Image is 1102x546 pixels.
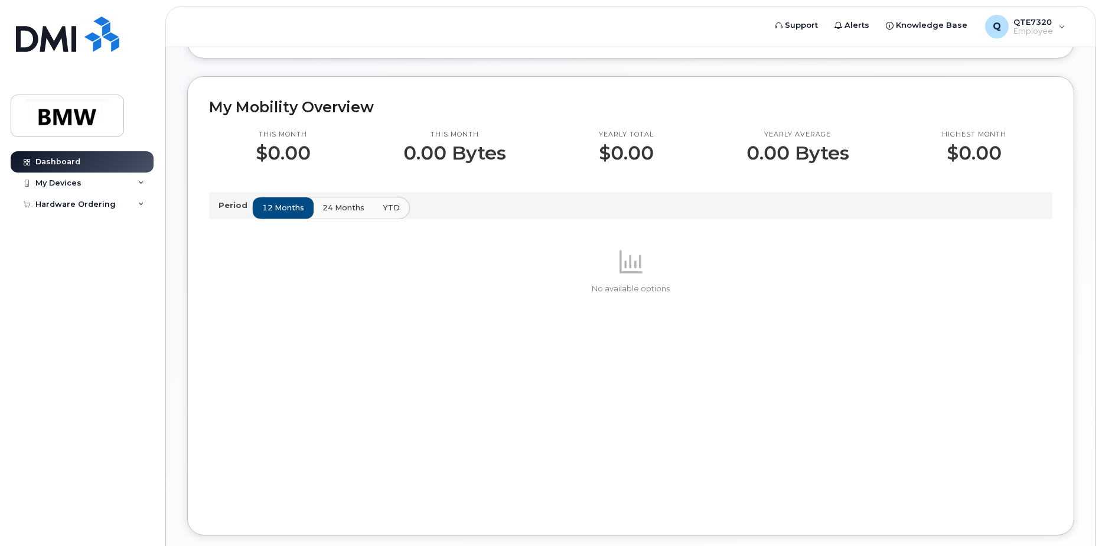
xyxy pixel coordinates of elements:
[403,130,506,139] p: This month
[1013,27,1053,36] span: Employee
[383,202,400,213] span: YTD
[219,200,252,211] p: Period
[878,14,976,37] a: Knowledge Base
[209,98,1052,116] h2: My Mobility Overview
[977,15,1074,38] div: QTE7320
[322,202,364,213] span: 24 months
[256,142,311,164] p: $0.00
[993,19,1001,34] span: Q
[942,130,1006,139] p: Highest month
[845,19,869,31] span: Alerts
[256,130,311,139] p: This month
[785,19,818,31] span: Support
[403,142,506,164] p: 0.00 Bytes
[209,284,1052,294] p: No available options
[599,130,654,139] p: Yearly total
[1051,495,1093,537] iframe: Messenger Launcher
[826,14,878,37] a: Alerts
[746,142,849,164] p: 0.00 Bytes
[746,130,849,139] p: Yearly average
[1013,17,1053,27] span: QTE7320
[767,14,826,37] a: Support
[599,142,654,164] p: $0.00
[896,19,967,31] span: Knowledge Base
[942,142,1006,164] p: $0.00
